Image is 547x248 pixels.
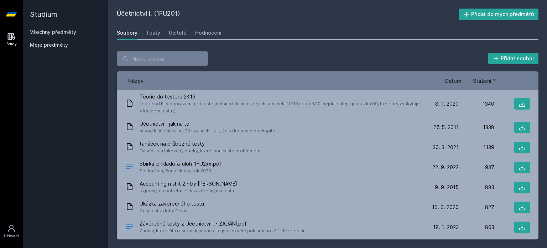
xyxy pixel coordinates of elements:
span: Účetnictví - jak na to [140,120,275,127]
div: PDF [125,162,134,173]
span: taháček na průběžné testy [140,140,261,147]
span: Teorie od Fify pripravena pro tester,vetsina lidi uvadi ze jich tam mela 10/10 nebo 9/10, nejdule... [140,100,420,115]
span: Accounting n shit 2 - by [PERSON_NAME] [140,180,237,187]
span: 9. 9. 2015 [435,184,459,191]
div: Testy [146,29,160,36]
span: Stažení [473,77,491,85]
span: Celý test z doby Covid [140,207,204,214]
a: Všechny předměty [30,29,76,35]
span: návod k účetnictví na 20 stranách... tak, že to konečně pochopíte [140,127,275,135]
div: 1139 [459,144,494,151]
button: Přidat do mých předmětů [459,9,539,20]
div: Hodnocení [195,29,222,36]
div: 883 [459,184,494,191]
a: Testy [146,26,160,40]
div: Uživatel [4,233,19,239]
div: 803 [459,224,494,231]
span: Sbírka úloh, Roubíčková, rok 2020 [140,167,222,174]
span: Zadání, které Fifa řeší v nalejvárne a to jsou skvělé příklady pro ZT. Bez řešení [140,227,304,234]
span: Ukázka závěrečného testu [140,200,204,207]
span: 18. 1. 2023 [433,224,459,231]
a: Study [1,29,21,50]
span: 8. 1. 2020 [435,100,459,107]
span: Teorie do testeru 2K19 [140,93,420,100]
span: Moje předměty [30,41,68,49]
button: Stažení [473,77,497,85]
span: Závěrečné testy z Účetnictví I. - ZADÁNÍ.pdf [140,220,304,227]
a: Hodnocení [195,26,222,40]
button: Přidat soubor [488,53,539,64]
div: 937 [459,164,494,171]
div: 827 [459,204,494,211]
span: 16. 6. 2020 [432,204,459,211]
div: Study [6,41,17,47]
a: Učitelé [169,26,187,40]
a: Soubory [117,26,137,40]
a: Uživatel [1,221,21,242]
button: Název [128,77,144,85]
span: 22. 9. 2022 [432,164,459,171]
div: 1340 [459,100,494,107]
div: 1338 [459,124,494,131]
span: Taháček na takové ty špeky, které jsou často problémem. [140,147,261,155]
span: 30. 3. 2021 [433,144,459,151]
button: Datum [445,77,462,85]
div: Soubory [117,29,137,36]
input: Hledej soubor [117,51,208,66]
span: 27. 5. 2011 [433,124,459,131]
span: Sbirka-prikladu-a-uloh-1FU2xx.pdf [140,160,222,167]
div: PDF [125,222,134,233]
h2: Účetnictví I. (1FU201) [117,9,459,20]
span: to jediný co potřebuješ k závěrečnýmu testu [140,187,237,194]
div: Učitelé [169,29,187,36]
